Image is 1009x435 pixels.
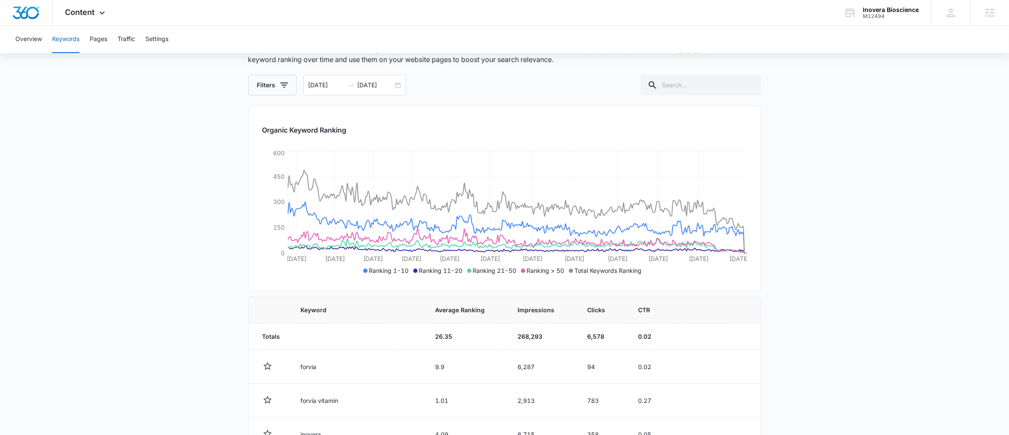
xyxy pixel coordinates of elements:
tspan: 150 [273,224,285,231]
span: CTR [638,305,650,314]
div: account name [863,6,919,13]
span: Ranking 11-20 [419,267,463,274]
tspan: 300 [273,198,285,205]
td: 268,293 [508,323,577,350]
td: 0.02 [628,350,673,384]
tspan: [DATE] [607,255,627,262]
tspan: [DATE] [363,255,383,262]
span: Ranking 1-10 [369,267,409,274]
td: 0.02 [628,323,673,350]
span: swap-right [347,82,354,89]
span: Content [65,8,95,17]
tspan: [DATE] [648,255,668,262]
td: 783 [577,384,628,417]
button: Traffic [118,26,135,53]
td: 6,578 [577,323,628,350]
tspan: 0 [281,249,285,257]
input: Start date [309,80,344,90]
tspan: [DATE] [440,255,459,262]
tspan: [DATE] [564,255,584,262]
td: forvia [291,350,425,384]
tspan: [DATE] [287,255,306,262]
span: Impressions [518,305,555,314]
button: Filters [248,75,297,95]
button: Pages [90,26,107,53]
p: Keywords are words used for search engine optimization (SEO). This report helps you to visualize ... [248,44,761,65]
tspan: [DATE] [401,255,421,262]
h2: Organic Keyword Ranking [262,125,747,135]
span: Keyword [301,305,403,314]
td: 94 [577,350,628,384]
td: Totals [249,323,291,350]
tspan: [DATE] [729,255,749,262]
td: 0.27 [628,384,673,417]
span: Total Keywords Ranking [575,267,642,274]
td: 2,913 [508,384,577,417]
td: 6,287 [508,350,577,384]
input: End date [358,80,393,90]
tspan: [DATE] [689,255,709,262]
tspan: [DATE] [480,255,500,262]
span: Ranking 21-50 [473,267,517,274]
td: 26.35 [425,323,508,350]
button: Settings [145,26,168,53]
td: 1.01 [425,384,508,417]
input: Search... [641,75,761,95]
span: Average Ranking [435,305,485,314]
button: Keywords [52,26,79,53]
td: 9.9 [425,350,508,384]
span: Ranking > 50 [527,267,565,274]
button: Overview [15,26,42,53]
tspan: 450 [273,173,285,180]
tspan: 600 [273,149,285,157]
tspan: [DATE] [522,255,542,262]
span: to [347,82,354,89]
span: Clicks [588,305,606,314]
tspan: [DATE] [325,255,344,262]
td: forvia vitamin [291,384,425,417]
div: account id [863,13,919,19]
